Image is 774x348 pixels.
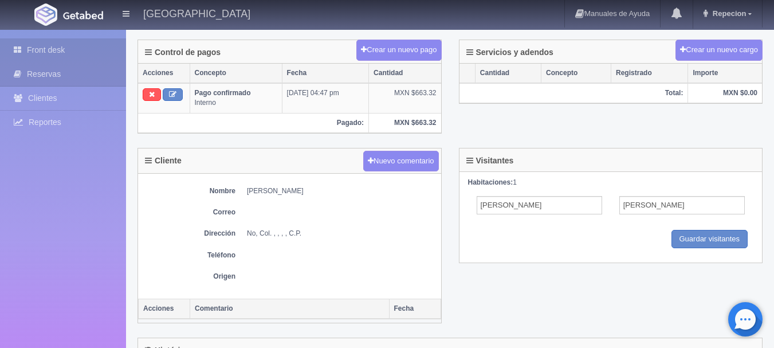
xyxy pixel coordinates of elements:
[541,64,611,83] th: Concepto
[144,229,235,238] dt: Dirección
[144,272,235,281] dt: Origen
[675,40,763,61] button: Crear un nuevo cargo
[282,64,368,83] th: Fecha
[247,186,435,196] dd: [PERSON_NAME]
[139,299,190,319] th: Acciones
[466,157,514,165] h4: Visitantes
[688,64,762,83] th: Importe
[138,64,190,83] th: Acciones
[363,151,439,172] button: Nuevo comentario
[190,299,390,319] th: Comentario
[688,83,762,103] th: MXN $0.00
[143,6,250,20] h4: [GEOGRAPHIC_DATA]
[369,64,441,83] th: Cantidad
[144,251,235,260] dt: Teléfono
[468,178,513,186] strong: Habitaciones:
[190,64,282,83] th: Concepto
[144,208,235,217] dt: Correo
[671,230,748,249] input: Guardar visitantes
[145,157,182,165] h4: Cliente
[468,178,754,187] div: 1
[710,9,747,18] span: Repecion
[34,3,57,26] img: Getabed
[247,229,435,238] dd: No, Col. , , , , C.P.
[466,48,553,57] h4: Servicios y adendos
[477,196,602,214] input: Nombre del Adulto
[144,186,235,196] dt: Nombre
[190,83,282,113] td: Interno
[611,64,688,83] th: Registrado
[369,113,441,132] th: MXN $663.32
[459,83,688,103] th: Total:
[475,64,541,83] th: Cantidad
[389,299,441,319] th: Fecha
[369,83,441,113] td: MXN $663.32
[145,48,221,57] h4: Control de pagos
[138,113,369,132] th: Pagado:
[619,196,745,214] input: Apellidos del Adulto
[356,40,441,61] button: Crear un nuevo pago
[282,83,368,113] td: [DATE] 04:47 pm
[63,11,103,19] img: Getabed
[195,89,251,97] b: Pago confirmado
